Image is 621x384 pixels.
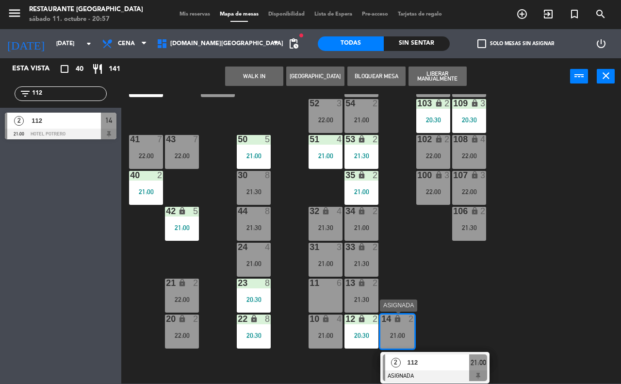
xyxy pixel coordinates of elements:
div: 102 [417,135,418,144]
div: 2 [193,315,199,323]
div: 22:00 [309,117,343,123]
div: 2 [373,171,378,180]
div: 20:30 [344,332,378,339]
i: turned_in_not [569,8,580,20]
div: 21:30 [237,224,271,231]
i: search [595,8,606,20]
div: 22:00 [416,188,450,195]
div: Sin sentar [384,36,450,51]
span: Pre-acceso [357,12,393,17]
div: 8 [265,207,271,216]
div: 6 [337,279,343,287]
i: lock [322,207,330,215]
div: 52 [310,99,310,108]
div: 21:00 [309,152,343,159]
div: 10 [310,315,310,323]
div: 22:00 [416,152,450,159]
div: 21:30 [344,260,378,267]
button: Liberar Manualmente [409,67,467,86]
div: 2 [444,99,450,108]
div: 7 [193,135,199,144]
i: crop_square [59,63,70,75]
div: Restaurante [GEOGRAPHIC_DATA] [29,5,143,15]
div: 53 [345,135,346,144]
div: 20:30 [416,117,450,123]
div: 4 [480,135,486,144]
div: 21:30 [309,224,343,231]
div: 33 [345,243,346,251]
div: 21:00 [129,188,163,195]
i: power_input [573,70,585,82]
span: 141 [109,64,120,75]
span: 112 [32,116,101,126]
div: 21:00 [344,224,378,231]
span: Disponibilidad [263,12,310,17]
i: filter_list [19,88,31,100]
i: add_circle_outline [516,8,528,20]
div: 2 [480,207,486,216]
div: 8 [265,171,271,180]
i: lock [471,207,479,215]
div: 2 [373,99,378,108]
div: 21:00 [309,260,343,267]
div: Esta vista [5,63,70,75]
i: lock [178,315,186,323]
div: 21:00 [344,188,378,195]
i: menu [7,6,22,20]
div: 2 [373,243,378,251]
div: 8 [265,279,271,287]
i: lock [393,315,402,323]
span: Mapa de mesas [215,12,263,17]
i: exit_to_app [542,8,554,20]
i: lock [322,315,330,323]
i: lock [471,99,479,107]
div: 22:00 [452,188,486,195]
div: 22:00 [165,296,199,303]
div: 13 [345,279,346,287]
div: 2 [373,135,378,144]
div: 5 [193,207,199,216]
input: Filtrar por nombre... [31,88,106,99]
div: Todas [318,36,384,51]
i: lock [178,207,186,215]
i: lock [358,207,366,215]
i: lock [358,315,366,323]
div: 22:00 [452,152,486,159]
div: 22:00 [129,152,163,159]
div: 3 [480,99,486,108]
div: 5 [265,135,271,144]
div: 54 [345,99,346,108]
div: 2 [444,135,450,144]
i: close [600,70,612,82]
label: Solo mesas sin asignar [477,39,554,48]
div: 22:00 [165,332,199,339]
div: 3 [337,99,343,108]
div: 21:00 [380,332,414,339]
i: lock [435,171,443,179]
div: 4 [337,315,343,323]
button: WALK IN [225,67,283,86]
span: 112 [408,357,470,367]
div: 20:30 [452,117,486,123]
span: Tarjetas de regalo [393,12,447,17]
div: 20:30 [237,332,271,339]
span: fiber_manual_record [298,33,304,38]
div: 4 [337,207,343,216]
i: power_settings_new [595,38,607,50]
span: 21:00 [471,357,486,368]
div: 31 [310,243,310,251]
div: 2 [373,207,378,216]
